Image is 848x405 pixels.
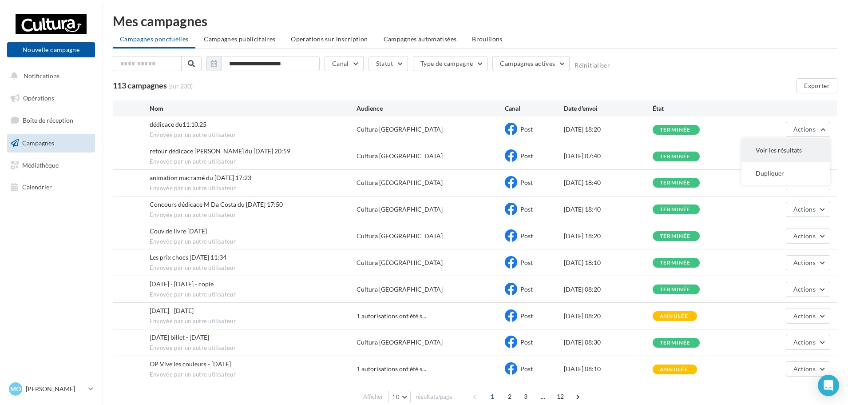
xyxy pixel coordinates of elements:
[520,312,533,320] span: Post
[503,389,517,404] span: 2
[564,104,653,113] div: Date d'envoi
[392,393,400,401] span: 10
[793,125,816,133] span: Actions
[564,178,653,187] div: [DATE] 18:40
[520,338,533,346] span: Post
[793,259,816,266] span: Actions
[150,174,251,181] span: animation macramé du 19-09-2025 17:23
[793,205,816,213] span: Actions
[291,35,368,43] span: Operations sur inscription
[23,94,54,102] span: Opérations
[150,120,206,128] span: dédicace du11.10.25
[10,385,21,393] span: Mo
[5,178,97,196] a: Calendrier
[357,312,426,321] span: 1 autorisations ont été s...
[660,367,688,373] div: annulée
[150,344,357,352] span: Envoyée par un autre utilisateur
[22,139,54,147] span: Campagnes
[150,131,357,139] span: Envoyée par un autre utilisateur
[5,134,97,152] a: Campagnes
[520,259,533,266] span: Post
[369,56,408,71] button: Statut
[26,385,85,393] p: [PERSON_NAME]
[564,365,653,373] div: [DATE] 08:10
[24,72,59,80] span: Notifications
[564,285,653,294] div: [DATE] 08:20
[150,211,357,219] span: Envoyée par un autre utilisateur
[519,389,533,404] span: 3
[786,309,830,324] button: Actions
[113,14,837,28] div: Mes campagnes
[520,152,533,160] span: Post
[564,205,653,214] div: [DATE] 18:40
[5,89,97,108] a: Opérations
[388,391,411,403] button: 10
[520,179,533,186] span: Post
[204,35,275,43] span: Campagnes publicitaires
[150,333,209,341] span: Jul billet - 07/04/25
[553,389,568,404] span: 12
[492,56,570,71] button: Campagnes actives
[660,180,691,186] div: terminée
[150,307,194,314] span: Pâques - 10/04/25
[520,232,533,240] span: Post
[741,162,830,185] button: Dupliquer
[357,258,443,267] div: Cultura [GEOGRAPHIC_DATA]
[357,104,504,113] div: Audience
[150,238,357,246] span: Envoyée par un autre utilisateur
[660,287,691,293] div: terminée
[786,229,830,244] button: Actions
[796,78,837,93] button: Exporter
[818,375,839,396] div: Open Intercom Messenger
[575,62,610,69] button: Réinitialiser
[520,125,533,133] span: Post
[113,80,167,90] span: 113 campagnes
[150,104,357,113] div: Nom
[472,35,503,43] span: Brouillons
[793,365,816,373] span: Actions
[786,335,830,350] button: Actions
[564,125,653,134] div: [DATE] 18:20
[786,122,830,137] button: Actions
[357,125,443,134] div: Cultura [GEOGRAPHIC_DATA]
[505,104,564,113] div: Canal
[536,389,550,404] span: ...
[150,158,357,166] span: Envoyée par un autre utilisateur
[150,227,207,235] span: Couv de livre 04.09.25
[5,156,97,175] a: Médiathèque
[786,255,830,270] button: Actions
[413,56,488,71] button: Type de campagne
[357,205,443,214] div: Cultura [GEOGRAPHIC_DATA]
[150,360,231,368] span: OP Vive les couleurs - 04/04/25
[150,371,357,379] span: Envoyée par un autre utilisateur
[150,291,357,299] span: Envoyée par un autre utilisateur
[793,338,816,346] span: Actions
[357,178,443,187] div: Cultura [GEOGRAPHIC_DATA]
[363,393,383,401] span: Afficher
[786,361,830,377] button: Actions
[5,67,93,85] button: Notifications
[7,381,95,397] a: Mo [PERSON_NAME]
[564,312,653,321] div: [DATE] 08:20
[150,264,357,272] span: Envoyée par un autre utilisateur
[5,111,97,130] a: Boîte de réception
[22,161,59,168] span: Médiathèque
[150,184,357,192] span: Envoyée par un autre utilisateur
[741,139,830,162] button: Voir les résultats
[660,127,691,133] div: terminée
[357,232,443,241] div: Cultura [GEOGRAPHIC_DATA]
[150,200,283,208] span: Concours dédicace M Da Costa du 15-09-2025 17:50
[660,207,691,213] div: terminée
[520,365,533,373] span: Post
[793,285,816,293] span: Actions
[384,35,457,43] span: Campagnes automatisées
[786,282,830,297] button: Actions
[793,232,816,240] span: Actions
[150,253,226,261] span: Les prix chocs 29-08-2025 11:34
[23,116,73,124] span: Boîte de réception
[357,365,426,373] span: 1 autorisations ont été s...
[564,232,653,241] div: [DATE] 18:20
[786,202,830,217] button: Actions
[564,338,653,347] div: [DATE] 08:30
[520,285,533,293] span: Post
